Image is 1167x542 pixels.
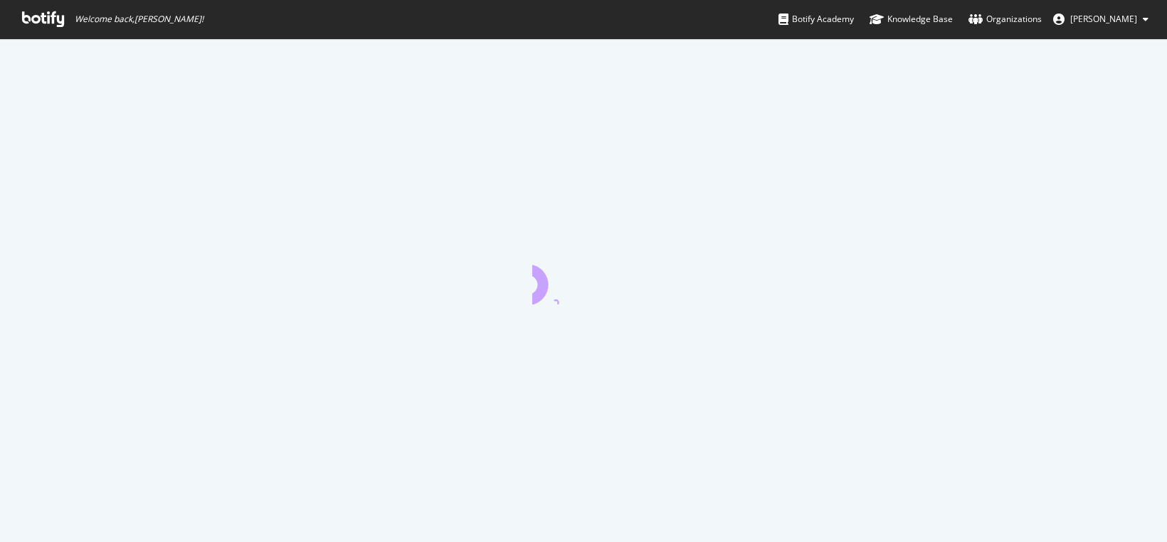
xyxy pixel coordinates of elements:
[75,14,204,25] span: Welcome back, [PERSON_NAME] !
[1070,13,1137,25] span: MIke Davis
[870,12,953,26] div: Knowledge Base
[532,253,635,304] div: animation
[1042,8,1160,31] button: [PERSON_NAME]
[778,12,854,26] div: Botify Academy
[968,12,1042,26] div: Organizations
